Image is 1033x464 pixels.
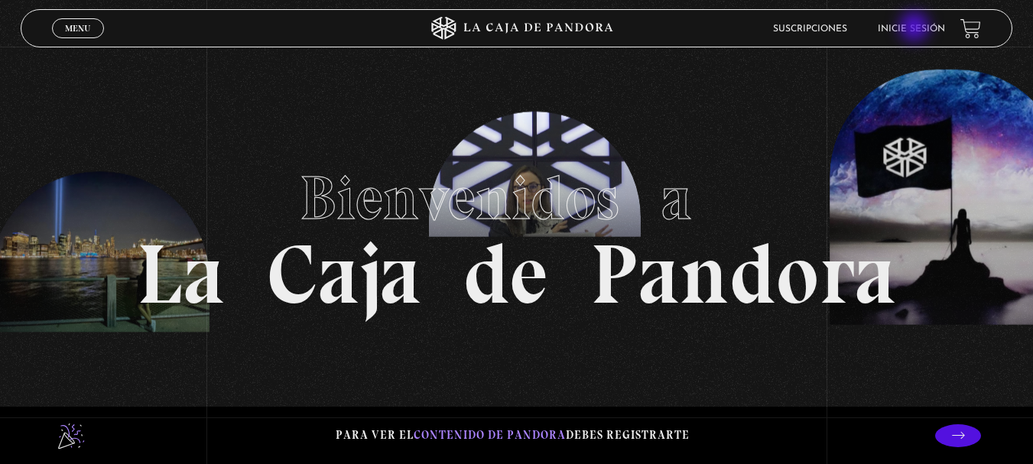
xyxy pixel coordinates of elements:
[414,428,566,442] span: contenido de Pandora
[878,24,945,34] a: Inicie sesión
[65,24,90,33] span: Menu
[300,161,734,235] span: Bienvenidos a
[336,425,690,446] p: Para ver el debes registrarte
[60,37,96,47] span: Cerrar
[137,148,896,316] h1: La Caja de Pandora
[773,24,847,34] a: Suscripciones
[960,18,981,39] a: View your shopping cart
